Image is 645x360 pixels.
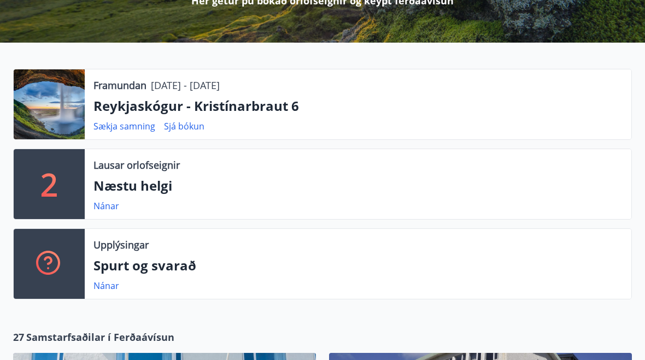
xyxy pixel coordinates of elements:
a: Nánar [93,200,119,212]
a: Sækja samning [93,120,155,132]
p: Upplýsingar [93,238,149,252]
p: Næstu helgi [93,176,623,195]
p: Reykjaskógur - Kristínarbraut 6 [93,97,623,115]
p: Lausar orlofseignir [93,158,180,172]
a: Nánar [93,280,119,292]
p: 2 [40,163,58,205]
p: Framundan [93,78,146,92]
a: Sjá bókun [164,120,204,132]
span: 27 [13,330,24,344]
p: Spurt og svarað [93,256,623,275]
p: [DATE] - [DATE] [151,78,220,92]
span: Samstarfsaðilar í Ferðaávísun [26,330,174,344]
